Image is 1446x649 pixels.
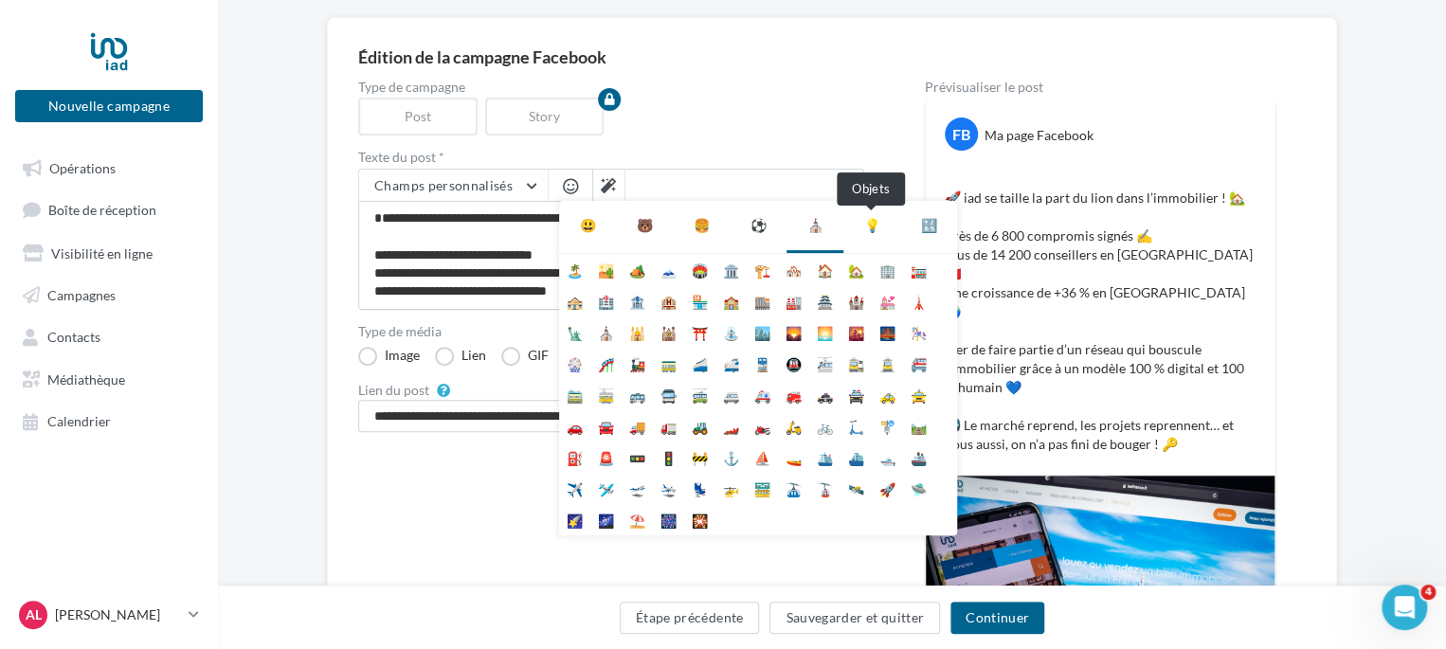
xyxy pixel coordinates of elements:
label: Type de média [358,325,864,338]
label: Type de campagne [358,81,864,94]
li: 🏥 [590,285,622,316]
iframe: Intercom live chat [1382,585,1427,630]
p: 🚀 iad se taille la part du lion dans l’immobilier ! 🏡 Près de 6 800 compromis signés ✍️ Plus de 1... [945,170,1256,454]
div: 💡 [864,216,880,235]
li: 🛫 [622,473,653,504]
li: 🚟 [747,473,778,504]
li: 🛳️ [809,442,840,473]
span: Boîte de réception [48,202,156,218]
li: 🚎 [684,379,715,410]
div: 🔣 [921,216,937,235]
li: 🚊 [872,348,903,379]
div: 🍔 [694,216,710,235]
li: 🚘 [590,410,622,442]
button: Champs personnalisés [359,170,548,202]
li: 🚚 [622,410,653,442]
li: ⛽ [559,442,590,473]
a: Campagnes [11,277,207,311]
li: 🚁 [715,473,747,504]
li: 🚐 [715,379,747,410]
li: ⚓ [715,442,747,473]
li: 🗼 [903,285,934,316]
li: 🏡 [840,254,872,285]
li: 🚖 [903,379,934,410]
li: 🚢 [903,442,934,473]
li: 🌇 [840,316,872,348]
li: 🚞 [559,379,590,410]
li: 🚑 [747,379,778,410]
li: 🛰️ [840,473,872,504]
li: 🚆 [747,348,778,379]
li: 🚨 [590,442,622,473]
li: 🛤️ [903,410,934,442]
li: 🚠 [778,473,809,504]
span: AL [26,605,42,624]
a: Calendrier [11,403,207,437]
li: ⛲ [715,316,747,348]
li: 🛵 [778,410,809,442]
span: Campagnes [47,286,116,302]
div: ⛪ [807,216,823,235]
div: Édition de la campagne Facebook [358,48,1306,65]
li: 🚀 [872,473,903,504]
a: Opérations [11,150,207,184]
li: 🚔 [840,379,872,410]
div: Objets [837,172,905,206]
a: Visibilité en ligne [11,235,207,269]
li: 🚗 [559,410,590,442]
li: 🛴 [840,410,872,442]
li: 🛸 [903,473,934,504]
li: 🏪 [684,285,715,316]
li: 🏭 [778,285,809,316]
span: Champs personnalisés [374,177,513,193]
span: Contacts [47,329,100,345]
li: 🏤 [559,285,590,316]
li: 🚝 [903,348,934,379]
li: 🚅 [715,348,747,379]
li: 🏫 [715,285,747,316]
li: 🏛️ [715,254,747,285]
label: Lien du post [358,384,429,397]
div: FB [945,117,978,151]
a: Boîte de réception [11,191,207,226]
li: 🌄 [778,316,809,348]
li: 🚉 [840,348,872,379]
button: Nouvelle campagne [15,90,203,122]
li: 🏦 [622,285,653,316]
li: ⛵ [747,442,778,473]
li: 🏣 [903,254,934,285]
li: ⛱️ [622,504,653,535]
li: ⛴️ [840,442,872,473]
li: 🛥️ [872,442,903,473]
li: ⛪ [590,316,622,348]
li: 🚌 [622,379,653,410]
a: AL [PERSON_NAME] [15,597,203,633]
li: 🎇 [684,504,715,535]
button: Continuer [950,602,1044,634]
a: Médiathèque [11,361,207,395]
li: 💺 [684,473,715,504]
li: 🚒 [778,379,809,410]
label: Texte du post * [358,151,864,164]
div: ⚽ [750,216,767,235]
li: 🚡 [809,473,840,504]
li: 🎠 [903,316,934,348]
li: 🚓 [809,379,840,410]
li: 🎆 [653,504,684,535]
li: 🌉 [872,316,903,348]
li: 🚕 [872,379,903,410]
li: 🏕️ [622,254,653,285]
li: 🏢 [872,254,903,285]
li: 🏝️ [559,254,590,285]
li: 🚤 [778,442,809,473]
li: 🚛 [653,410,684,442]
div: 🐻 [637,216,653,235]
div: Prévisualiser le post [925,81,1275,94]
span: Médiathèque [47,370,125,387]
li: ⛩️ [684,316,715,348]
button: Étape précédente [620,602,760,634]
li: 🚍 [653,379,684,410]
li: 🛬 [653,473,684,504]
li: 🗻 [653,254,684,285]
li: 🚈 [809,348,840,379]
